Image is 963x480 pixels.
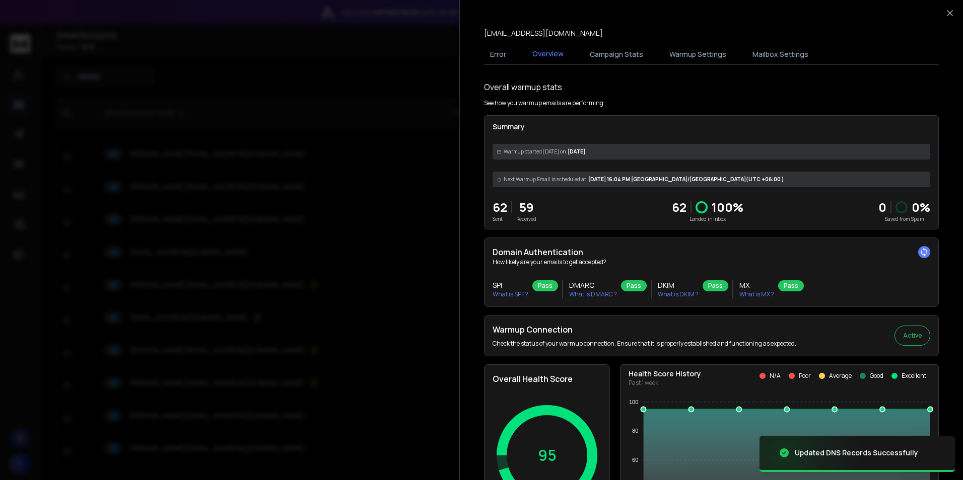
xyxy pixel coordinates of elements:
p: 62 [672,199,686,215]
h2: Warmup Connection [493,324,796,336]
div: Updated DNS Records Successfully [795,448,918,458]
strong: 0 [878,199,886,215]
p: Landed in Inbox [672,215,743,223]
div: [DATE] [493,144,930,159]
h3: DMARC [569,280,617,290]
p: 0 % [912,199,930,215]
p: Good [870,372,883,380]
p: Excellent [902,372,926,380]
p: Average [829,372,852,380]
div: Pass [532,280,558,291]
span: Next Warmup Email is scheduled at [504,176,586,183]
span: Warmup started [DATE] on [504,148,566,155]
p: N/A [770,372,781,380]
p: 62 [493,199,507,215]
p: Check the status of your warmup connection. Ensure that it is properly established and functionin... [493,340,796,348]
h3: MX [739,280,774,290]
p: See how you warmup emails are performing [484,99,603,107]
button: Mailbox Settings [746,43,814,65]
p: Summary [493,122,930,132]
div: Pass [621,280,647,291]
div: Pass [703,280,728,291]
button: Warmup Settings [663,43,732,65]
p: What is DMARC ? [569,290,617,298]
tspan: 60 [632,457,638,463]
h2: Domain Authentication [493,246,930,258]
h1: Overall warmup stats [484,81,562,93]
p: [EMAIL_ADDRESS][DOMAIN_NAME] [484,28,603,38]
p: 95 [538,446,557,464]
p: Health Score History [629,369,701,379]
tspan: 100 [629,399,638,405]
p: What is DKIM ? [658,290,699,298]
button: Overview [526,43,570,66]
button: Active [895,326,930,346]
p: 100 % [712,199,743,215]
p: What is MX ? [739,290,774,298]
h3: SPF [493,280,528,290]
button: Error [484,43,512,65]
h2: Overall Health Score [493,373,601,385]
div: Pass [778,280,804,291]
p: How likely are your emails to get accepted? [493,258,930,266]
p: Sent [493,215,507,223]
tspan: 80 [632,428,638,434]
p: Saved from Spam [878,215,930,223]
p: Past 1 week [629,379,701,387]
button: Campaign Stats [584,43,649,65]
div: [DATE] 16:04 PM [GEOGRAPHIC_DATA]/[GEOGRAPHIC_DATA] (UTC +06:00 ) [493,172,930,187]
p: 59 [516,199,536,215]
h3: DKIM [658,280,699,290]
p: Received [516,215,536,223]
p: What is SPF ? [493,290,528,298]
p: Poor [799,372,811,380]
